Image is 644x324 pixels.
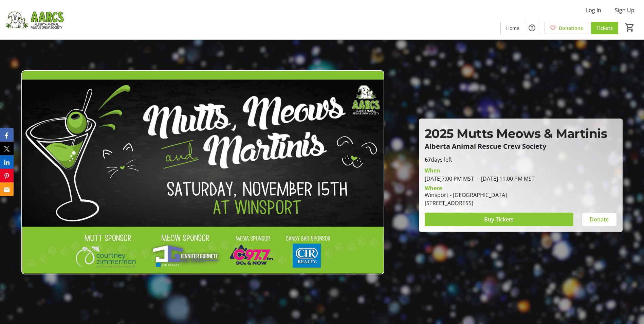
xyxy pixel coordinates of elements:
[425,156,617,164] p: days left
[425,175,474,182] span: [DATE] 7:00 PM MST
[425,185,442,191] div: Where
[525,21,539,35] button: Help
[624,21,636,34] button: Cart
[545,22,588,34] a: Donations
[609,5,640,16] button: Sign Up
[581,5,607,16] button: Log In
[501,22,525,34] a: Home
[582,213,617,226] button: Donate
[425,199,507,207] div: [STREET_ADDRESS]
[474,175,481,182] span: -
[596,24,613,32] span: Tickets
[586,6,601,14] span: Log In
[425,166,440,175] div: When
[506,24,519,32] span: Home
[591,22,618,34] a: Tickets
[425,156,431,163] span: 67
[559,24,583,32] span: Donations
[425,191,507,199] div: Winsport - [GEOGRAPHIC_DATA]
[474,175,535,182] span: [DATE] 11:00 PM MST
[425,213,573,226] button: Buy Tickets
[484,215,514,223] span: Buy Tickets
[425,126,607,141] span: 2025 Mutts Meows & Martinis
[590,215,609,223] span: Donate
[21,70,384,274] img: Campaign CTA Media Photo
[615,6,634,14] span: Sign Up
[4,3,65,37] img: Alberta Animal Rescue Crew Society's Logo
[425,143,617,150] p: Alberta Animal Rescue Crew Society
